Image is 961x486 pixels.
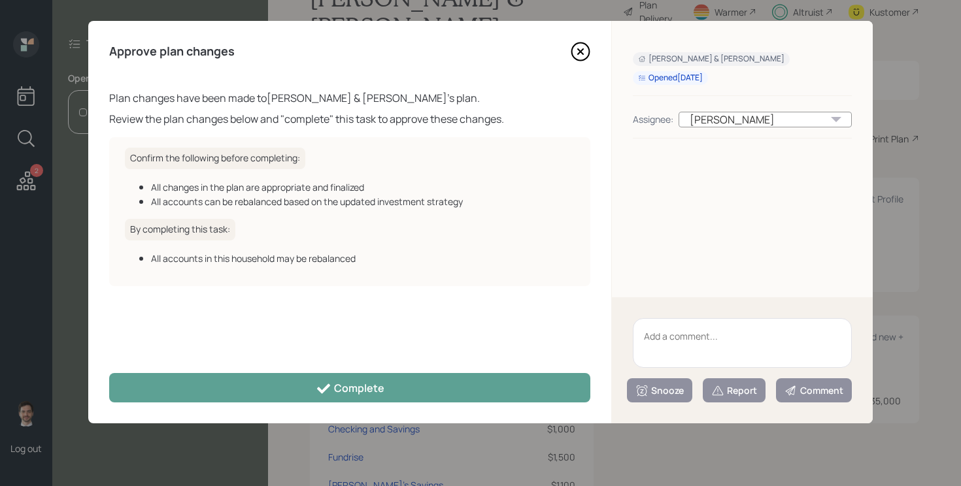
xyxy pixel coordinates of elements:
[784,384,843,397] div: Comment
[638,73,703,84] div: Opened [DATE]
[638,54,784,65] div: [PERSON_NAME] & [PERSON_NAME]
[635,384,684,397] div: Snooze
[125,148,305,169] h6: Confirm the following before completing:
[109,111,590,127] div: Review the plan changes below and "complete" this task to approve these changes.
[316,381,384,397] div: Complete
[109,44,235,59] h4: Approve plan changes
[151,195,575,208] div: All accounts can be rebalanced based on the updated investment strategy
[109,90,590,106] div: Plan changes have been made to [PERSON_NAME] & [PERSON_NAME] 's plan.
[711,384,757,397] div: Report
[151,251,575,265] div: All accounts in this household may be rebalanced
[109,373,590,402] button: Complete
[703,378,766,402] button: Report
[151,180,575,194] div: All changes in the plan are appropriate and finalized
[125,219,235,240] h6: By completing this task:
[679,112,852,127] div: [PERSON_NAME]
[627,378,692,402] button: Snooze
[633,112,673,126] div: Assignee:
[776,378,852,402] button: Comment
